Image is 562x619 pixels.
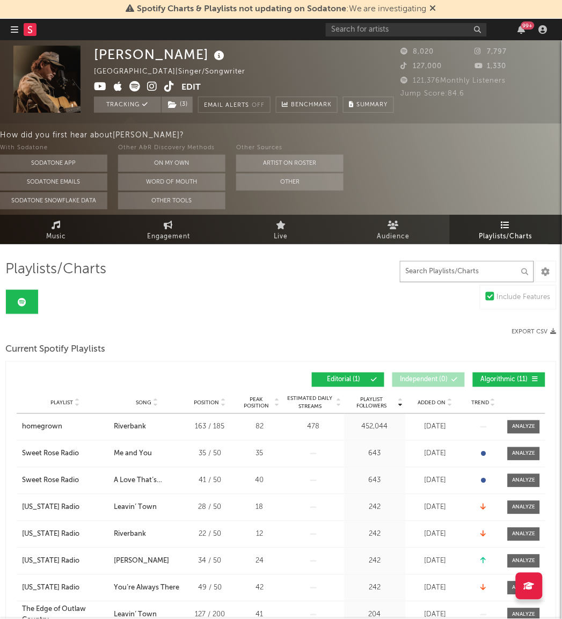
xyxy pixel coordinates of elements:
a: Playlists/Charts [450,215,562,244]
span: Engagement [147,230,190,243]
div: [PERSON_NAME] [114,556,169,567]
div: 242 [347,556,403,567]
button: Artist on Roster [236,155,344,172]
a: Audience [337,215,449,244]
span: Dismiss [430,5,436,13]
button: On My Own [118,155,225,172]
a: [US_STATE] Radio [22,503,108,513]
div: [DATE] [408,583,462,594]
span: 8,020 [401,48,434,55]
span: Independent ( 0 ) [399,377,449,383]
div: Other A&R Discovery Methods [118,142,225,155]
span: Live [274,230,288,243]
div: 42 [239,583,280,594]
span: Playlist Followers [347,397,397,410]
span: Song [136,400,152,406]
span: 1,330 [475,63,507,70]
a: Sweet Rose Radio [22,476,108,486]
button: Export CSV [512,329,557,335]
div: 24 [239,556,280,567]
div: homegrown [22,422,62,433]
span: : We are investigating [137,5,427,13]
div: 40 [239,476,280,486]
span: 7,797 [475,48,507,55]
a: Live [225,215,337,244]
div: [DATE] [408,449,462,460]
div: 478 [285,422,341,433]
div: Include Features [497,291,551,304]
div: 35 / 50 [186,449,234,460]
button: Summary [343,97,394,113]
span: Estimated Daily Streams [285,395,335,411]
div: A Love That’s Already Died [114,476,180,486]
button: Editorial(1) [312,373,384,387]
div: 643 [347,476,403,486]
span: Playlists/Charts [479,230,532,243]
div: 18 [239,503,280,513]
button: (3) [162,97,193,113]
span: Spotify Charts & Playlists not updating on Sodatone [137,5,346,13]
div: 34 / 50 [186,556,234,567]
span: ( 3 ) [161,97,193,113]
button: Other [236,173,344,191]
div: [DATE] [408,556,462,567]
a: Sweet Rose Radio [22,449,108,460]
div: Sweet Rose Radio [22,476,79,486]
div: Me and You [114,449,152,460]
div: 12 [239,529,280,540]
div: 41 / 50 [186,476,234,486]
button: Word Of Mouth [118,173,225,191]
span: Playlists/Charts [5,263,106,276]
div: You’re Always There [114,583,179,594]
div: 99 + [521,21,535,30]
span: Peak Position [239,397,273,410]
div: [US_STATE] Radio [22,503,79,513]
div: 22 / 50 [186,529,234,540]
div: [DATE] [408,476,462,486]
div: 28 / 50 [186,503,234,513]
input: Search Playlists/Charts [400,261,534,282]
button: Other Tools [118,192,225,209]
button: 99+ [518,25,525,34]
a: Benchmark [276,97,338,113]
div: 242 [347,503,403,513]
span: Editorial ( 1 ) [319,377,368,383]
a: [US_STATE] Radio [22,529,108,540]
div: Sweet Rose Radio [22,449,79,460]
a: homegrown [22,422,108,433]
div: Riverbank [114,529,146,540]
div: Leavin’ Town [114,503,157,513]
span: Audience [377,230,410,243]
button: Edit [181,81,201,94]
span: Algorithmic ( 11 ) [480,377,529,383]
button: Email AlertsOff [198,97,271,113]
div: 82 [239,422,280,433]
span: Added On [418,400,446,406]
div: [US_STATE] Radio [22,529,79,540]
div: [GEOGRAPHIC_DATA] | Singer/Songwriter [94,65,258,78]
span: Jump Score: 84.6 [401,90,465,97]
span: Current Spotify Playlists [5,343,105,356]
button: Algorithmic(11) [473,373,545,387]
span: Summary [356,102,388,108]
div: 452,044 [347,422,403,433]
div: 35 [239,449,280,460]
button: Independent(0) [392,373,465,387]
input: Search for artists [326,23,487,37]
div: Other Sources [236,142,344,155]
div: 643 [347,449,403,460]
div: [DATE] [408,529,462,540]
div: 49 / 50 [186,583,234,594]
div: 242 [347,583,403,594]
span: 127,000 [401,63,442,70]
span: Music [46,230,66,243]
div: [DATE] [408,503,462,513]
button: Tracking [94,97,161,113]
span: Playlist [51,400,74,406]
div: [US_STATE] Radio [22,556,79,567]
em: Off [252,103,265,108]
span: Position [194,400,220,406]
div: [DATE] [408,422,462,433]
span: Trend [472,400,490,406]
a: [US_STATE] Radio [22,556,108,567]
